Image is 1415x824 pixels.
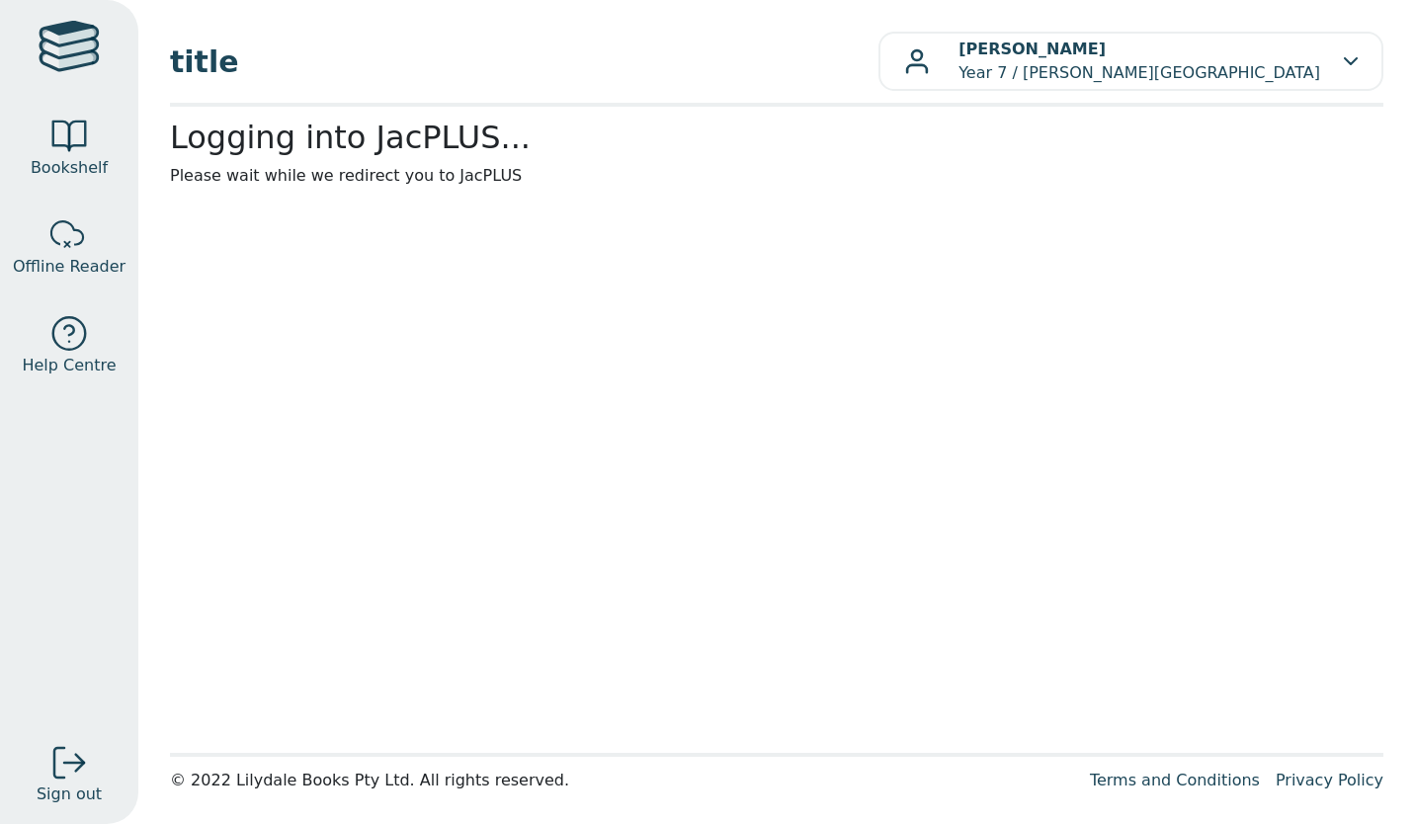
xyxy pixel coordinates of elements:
[958,40,1106,58] b: [PERSON_NAME]
[31,156,108,180] span: Bookshelf
[170,769,1074,792] div: © 2022 Lilydale Books Pty Ltd. All rights reserved.
[878,32,1383,91] button: [PERSON_NAME]Year 7 / [PERSON_NAME][GEOGRAPHIC_DATA]
[22,354,116,377] span: Help Centre
[170,164,1383,188] p: Please wait while we redirect you to JacPLUS
[1090,771,1260,789] a: Terms and Conditions
[13,255,125,279] span: Offline Reader
[170,119,1383,156] h2: Logging into JacPLUS...
[958,38,1320,85] p: Year 7 / [PERSON_NAME][GEOGRAPHIC_DATA]
[170,40,878,84] span: title
[1276,771,1383,789] a: Privacy Policy
[37,783,102,806] span: Sign out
